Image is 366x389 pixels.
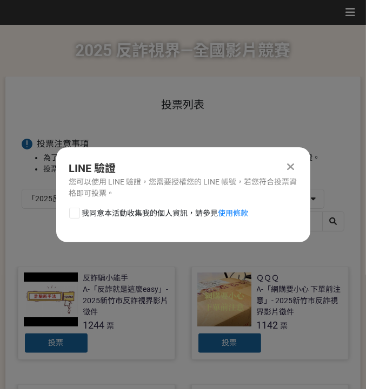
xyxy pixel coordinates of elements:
[83,319,105,331] span: 1244
[49,338,64,347] span: 投票
[281,322,288,330] span: 票
[69,160,297,176] div: LINE 驗證
[43,163,344,175] li: 投票規則：每天從所有作品中擇一投票。
[82,208,249,219] span: 我同意本活動收集我的個人資訊，請參見
[76,25,291,77] h1: 2025 反詐視界—全國影片競賽
[222,338,237,347] span: 投票
[191,267,349,360] a: ＱＱＱA-「網購要小心 下單前注意」- 2025新竹市反詐視界影片徵件1142票投票
[257,319,278,331] span: 1142
[37,139,89,149] span: 投票注意事項
[43,152,344,163] li: 為了投票的公平性，我們嚴格禁止灌票行為，所有投票者皆需經過 LINE 登入認證。
[257,284,343,318] div: A-「網購要小心 下單前注意」- 2025新竹市反詐視界影片徵件
[218,209,249,217] a: 使用條款
[257,272,280,284] div: ＱＱＱ
[69,176,297,199] div: 您可以使用 LINE 驗證，您需要授權您的 LINE 帳號，若您符合投票資格即可投票。
[107,322,115,330] span: 票
[18,267,175,360] a: 反詐騙小能手A-「反詐就是這麼easy」- 2025新竹市反詐視界影片徵件1244票投票
[83,284,169,318] div: A-「反詐就是這麼easy」- 2025新竹市反詐視界影片徵件
[83,272,129,284] div: 反詐騙小能手
[22,98,344,111] h1: 投票列表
